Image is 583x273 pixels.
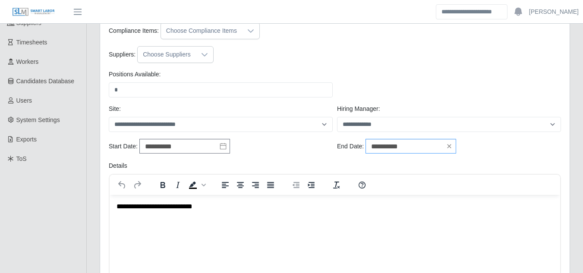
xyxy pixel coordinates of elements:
[16,136,37,143] span: Exports
[337,104,380,113] label: Hiring Manager:
[16,155,27,162] span: ToS
[109,142,138,151] label: Start Date:
[16,97,32,104] span: Users
[109,50,136,59] label: Suppliers:
[304,179,318,191] button: Increase indent
[529,7,579,16] a: [PERSON_NAME]
[233,179,248,191] button: Align center
[329,179,344,191] button: Clear formatting
[436,4,507,19] input: Search
[109,26,159,35] label: Compliance Items:
[355,179,369,191] button: Help
[218,179,233,191] button: Align left
[161,23,242,39] div: Choose Compliance Items
[138,47,196,63] div: Choose Suppliers
[337,142,364,151] label: End Date:
[16,78,75,85] span: Candidates Database
[289,179,303,191] button: Decrease indent
[186,179,207,191] div: Background color Black
[248,179,263,191] button: Align right
[109,161,127,170] label: Details
[16,116,60,123] span: System Settings
[16,58,39,65] span: Workers
[109,70,161,79] label: Positions Available:
[263,179,278,191] button: Justify
[130,179,145,191] button: Redo
[155,179,170,191] button: Bold
[115,179,129,191] button: Undo
[170,179,185,191] button: Italic
[109,104,121,113] label: Site:
[16,39,47,46] span: Timesheets
[12,7,55,17] img: SLM Logo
